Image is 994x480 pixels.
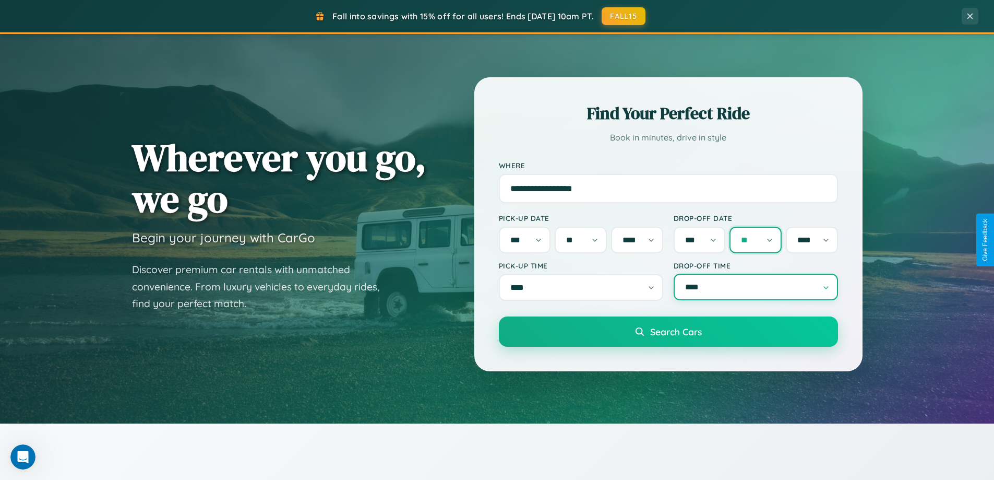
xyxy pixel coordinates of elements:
[499,317,838,347] button: Search Cars
[499,102,838,125] h2: Find Your Perfect Ride
[132,230,315,245] h3: Begin your journey with CarGo
[981,219,989,261] div: Give Feedback
[332,11,594,21] span: Fall into savings with 15% off for all users! Ends [DATE] 10am PT.
[674,214,838,223] label: Drop-off Date
[674,261,838,270] label: Drop-off Time
[132,261,393,312] p: Discover premium car rentals with unmatched convenience. From luxury vehicles to everyday rides, ...
[499,261,663,270] label: Pick-up Time
[499,214,663,223] label: Pick-up Date
[10,444,35,470] iframe: Intercom live chat
[499,161,838,170] label: Where
[650,326,702,337] span: Search Cars
[132,137,426,219] h1: Wherever you go, we go
[602,7,645,25] button: FALL15
[499,130,838,145] p: Book in minutes, drive in style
